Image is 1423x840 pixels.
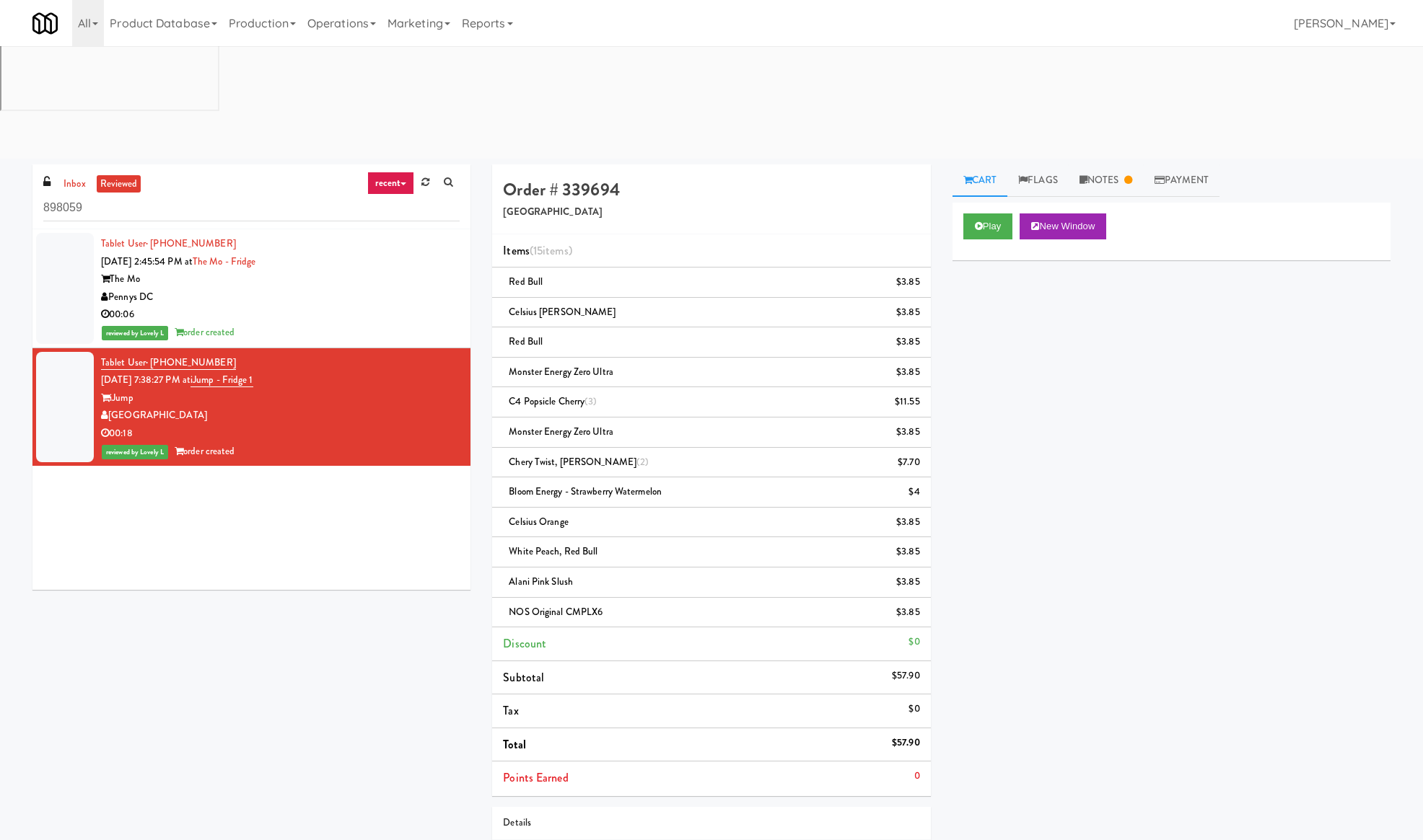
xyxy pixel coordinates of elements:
a: Payment [1144,164,1220,197]
span: · [PHONE_NUMBER] [146,236,236,250]
div: $57.90 [892,667,920,685]
li: Tablet User· [PHONE_NUMBER][DATE] 7:38:27 PM atiJump - Fridge 1iJump[GEOGRAPHIC_DATA]00:18reviewe... [32,348,470,467]
div: $3.85 [896,543,920,561]
span: (2) [636,455,649,469]
h5: [GEOGRAPHIC_DATA] [503,207,919,218]
div: $7.70 [898,454,920,472]
a: iJump - Fridge 1 [191,373,253,387]
div: iJump [101,389,460,407]
div: $0 [908,700,919,718]
span: · [PHONE_NUMBER] [146,355,236,369]
span: reviewed by Lovely L [102,326,168,340]
span: Red Bull [509,335,543,348]
span: Discount [503,635,546,652]
span: Bloom Energy - Strawberry Watermelon [509,485,662,498]
div: $57.90 [892,734,920,752]
button: Play [963,213,1013,239]
span: White Peach, Red Bull [509,544,597,558]
a: Cart [953,164,1008,197]
a: Tablet User· [PHONE_NUMBER] [101,355,236,370]
div: Details [503,814,919,832]
a: Notes [1069,164,1144,197]
a: inbox [60,175,89,193]
div: $3.85 [896,573,920,591]
span: Monster Energy Zero Ultra [509,365,613,379]
span: Subtotal [503,669,544,686]
span: reviewed by Lovely L [102,445,168,459]
div: $3.85 [896,423,920,441]
a: The Mo - Fridge [193,255,256,268]
span: (3) [584,394,597,408]
span: Celsius Orange [509,515,568,529]
div: Pennys DC [101,288,460,306]
div: $11.55 [895,393,920,411]
span: (15 ) [530,242,572,259]
button: New Window [1020,213,1106,239]
span: Monster Energy Zero Ultra [509,425,613,438]
span: Celsius [PERSON_NAME] [509,305,616,319]
div: $3.85 [896,333,920,351]
div: $3.85 [896,513,920,531]
div: 00:06 [101,306,460,324]
h4: Order # 339694 [503,180,919,199]
span: [DATE] 7:38:27 PM at [101,373,191,386]
ng-pluralize: items [543,242,569,259]
span: Tax [503,702,518,719]
li: Tablet User· [PHONE_NUMBER][DATE] 2:45:54 PM atThe Mo - FridgeThe MoPennys DC00:06reviewed by Lov... [32,229,470,348]
div: $3.85 [896,363,920,381]
span: Chery Twist, [PERSON_NAME] [509,455,649,469]
a: recent [367,172,415,195]
span: [DATE] 2:45:54 PM at [101,255,193,268]
span: NOS Original CMPLX6 [509,605,603,619]
span: Items [503,242,572,259]
span: C4 Popsicle Cherry [509,394,597,408]
div: [GEOGRAPHIC_DATA] [101,407,460,425]
span: Red Bull [509,275,543,288]
div: $4 [908,483,919,501]
span: order created [175,444,235,458]
input: Search vision orders [43,195,460,221]
div: $3.85 [896,304,920,322]
span: order created [175,325,235,339]
a: Flags [1007,164,1069,197]
span: Points Earned [503,769,568,786]
img: Micromart [32,11,58,36]
a: Tablet User· [PHONE_NUMBER] [101,236,236,250]
span: Alani Pink Slush [509,575,573,588]
div: The Mo [101,270,460,288]
div: $0 [908,633,919,651]
div: $3.85 [896,273,920,291]
div: $3.85 [896,604,920,622]
span: Total [503,736,526,753]
a: reviewed [97,175,141,193]
div: 0 [914,767,920,785]
div: 00:18 [101,425,460,443]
